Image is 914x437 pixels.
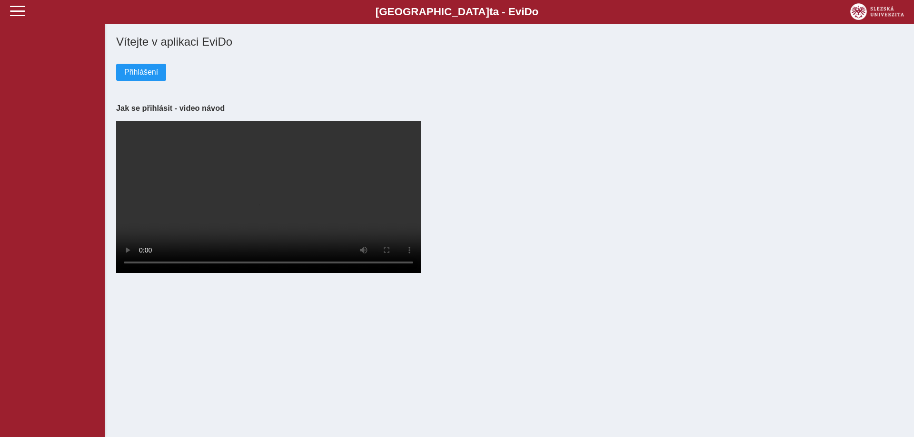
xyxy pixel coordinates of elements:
img: logo_web_su.png [850,3,904,20]
video: Your browser does not support the video tag. [116,121,421,273]
h1: Vítejte v aplikaci EviDo [116,35,903,49]
span: Přihlášení [124,68,158,77]
span: o [532,6,539,18]
button: Přihlášení [116,64,166,81]
b: [GEOGRAPHIC_DATA] a - Evi [29,6,885,18]
span: D [524,6,532,18]
h3: Jak se přihlásit - video návod [116,104,903,113]
span: t [489,6,493,18]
